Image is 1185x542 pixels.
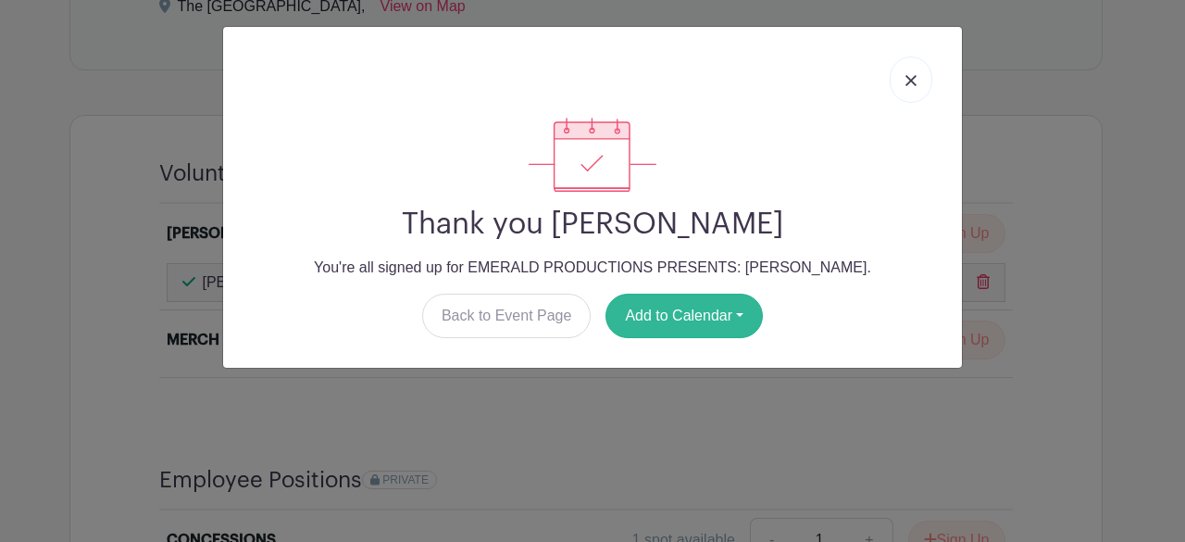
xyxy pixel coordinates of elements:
img: close_button-5f87c8562297e5c2d7936805f587ecaba9071eb48480494691a3f1689db116b3.svg [905,75,917,86]
a: Back to Event Page [422,294,592,338]
h2: Thank you [PERSON_NAME] [238,207,947,242]
p: You're all signed up for EMERALD PRODUCTIONS PRESENTS: [PERSON_NAME]. [238,257,947,279]
img: signup_complete-c468d5dda3e2740ee63a24cb0ba0d3ce5d8a4ecd24259e683200fb1569d990c8.svg [529,118,656,192]
button: Add to Calendar [605,294,763,338]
